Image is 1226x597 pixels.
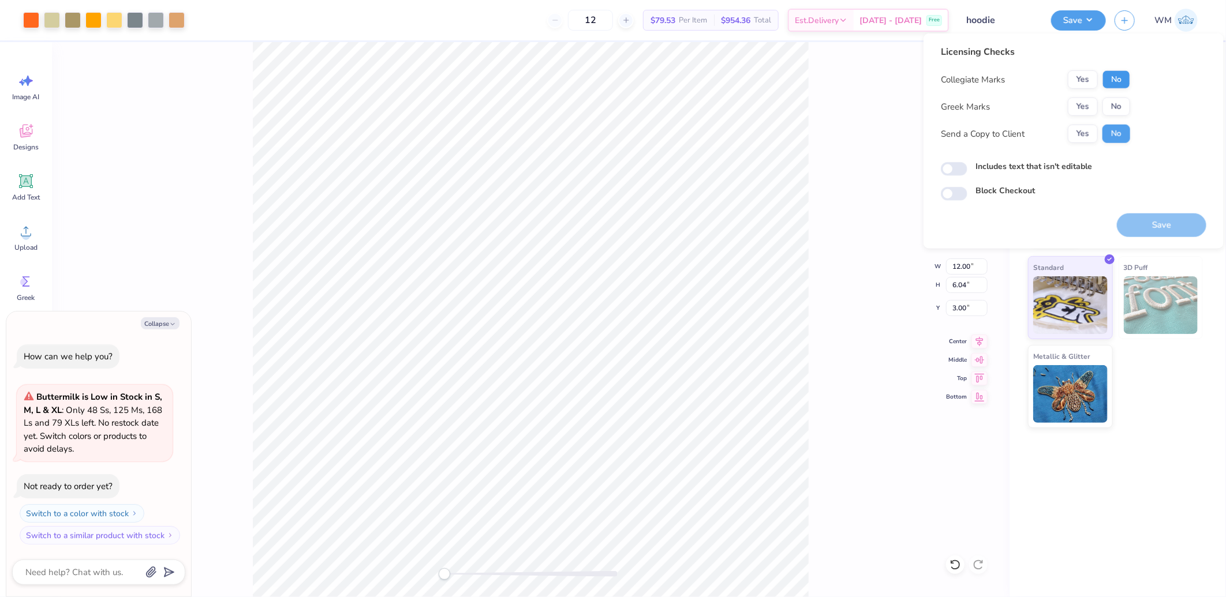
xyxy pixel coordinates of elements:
[1033,276,1108,334] img: Standard
[1068,125,1098,143] button: Yes
[1033,261,1064,273] span: Standard
[14,243,38,252] span: Upload
[13,142,39,152] span: Designs
[17,293,35,302] span: Greek
[24,351,113,362] div: How can we help you?
[1102,97,1130,116] button: No
[946,355,967,365] span: Middle
[24,391,162,455] span: : Only 48 Ss, 125 Ms, 168 Ls and 79 XLs left. No restock date yet. Switch colors or products to a...
[1124,276,1198,334] img: 3D Puff
[859,14,922,27] span: [DATE] - [DATE]
[1068,97,1098,116] button: Yes
[1051,10,1106,31] button: Save
[958,9,1042,32] input: Untitled Design
[946,337,967,346] span: Center
[439,568,450,580] div: Accessibility label
[20,504,144,523] button: Switch to a color with stock
[795,14,839,27] span: Est. Delivery
[167,532,174,539] img: Switch to a similar product with stock
[721,14,750,27] span: $954.36
[1175,9,1198,32] img: Wilfredo Manabat
[975,185,1035,197] label: Block Checkout
[13,92,40,102] span: Image AI
[1068,70,1098,89] button: Yes
[1102,70,1130,89] button: No
[946,374,967,383] span: Top
[568,10,613,31] input: – –
[20,526,180,545] button: Switch to a similar product with stock
[929,16,940,24] span: Free
[975,160,1092,172] label: Includes text that isn't editable
[941,100,990,114] div: Greek Marks
[12,193,40,202] span: Add Text
[679,14,707,27] span: Per Item
[1154,14,1172,27] span: WM
[946,392,967,401] span: Bottom
[1102,125,1130,143] button: No
[24,480,113,492] div: Not ready to order yet?
[941,73,1005,87] div: Collegiate Marks
[941,127,1025,141] div: Send a Copy to Client
[131,510,138,517] img: Switch to a color with stock
[1124,261,1148,273] span: 3D Puff
[941,45,1130,59] div: Licensing Checks
[141,317,180,329] button: Collapse
[24,391,162,416] strong: Buttermilk is Low in Stock in S, M, L & XL
[1149,9,1203,32] a: WM
[754,14,771,27] span: Total
[1033,350,1090,362] span: Metallic & Glitter
[651,14,675,27] span: $79.53
[1033,365,1108,423] img: Metallic & Glitter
